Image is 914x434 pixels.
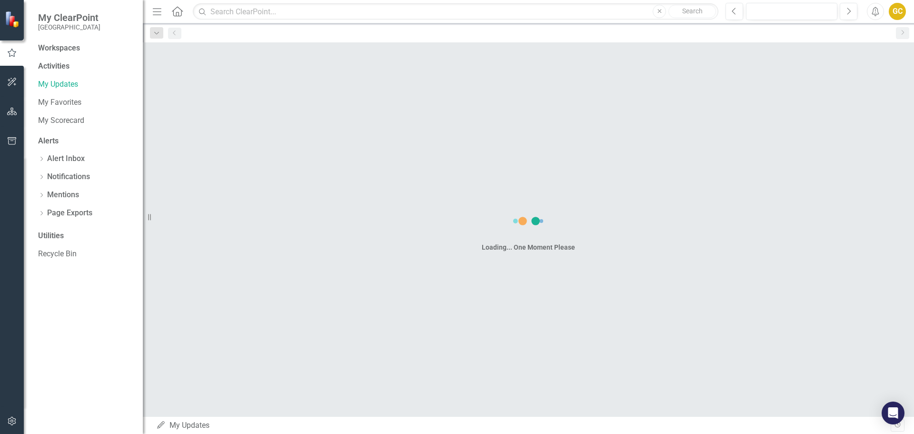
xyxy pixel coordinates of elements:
[668,5,716,18] button: Search
[4,10,22,28] img: ClearPoint Strategy
[38,136,133,147] div: Alerts
[156,420,891,431] div: My Updates
[38,43,80,54] div: Workspaces
[47,208,92,219] a: Page Exports
[889,3,906,20] button: GC
[38,23,100,31] small: [GEOGRAPHIC_DATA]
[38,249,133,260] a: Recycle Bin
[38,115,133,126] a: My Scorecard
[47,190,79,201] a: Mentions
[38,61,133,72] div: Activities
[482,242,575,252] div: Loading... One Moment Please
[882,402,904,424] div: Open Intercom Messenger
[47,153,85,164] a: Alert Inbox
[38,12,100,23] span: My ClearPoint
[193,3,718,20] input: Search ClearPoint...
[38,97,133,108] a: My Favorites
[682,7,703,15] span: Search
[38,231,133,242] div: Utilities
[47,172,90,182] a: Notifications
[38,79,133,90] a: My Updates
